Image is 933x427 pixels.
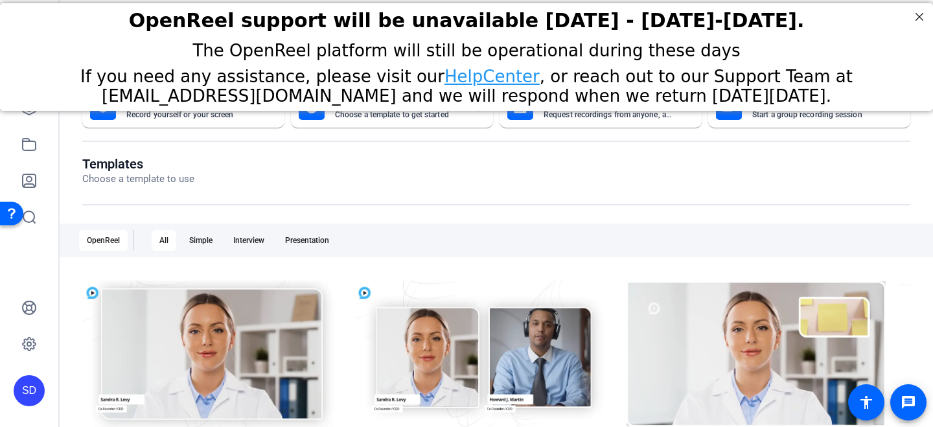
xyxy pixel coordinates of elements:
div: Simple [181,230,220,251]
p: Choose a template to use [82,172,194,187]
span: If you need any assistance, please visit our , or reach out to our Support Team at [EMAIL_ADDRESS... [80,63,853,102]
mat-card-subtitle: Request recordings from anyone, anywhere [544,111,673,119]
div: Presentation [277,230,337,251]
h1: Templates [82,156,194,172]
a: HelpCenter [444,63,540,83]
div: SD [14,375,45,406]
mat-card-subtitle: Record yourself or your screen [126,111,256,119]
div: All [152,230,176,251]
div: Interview [225,230,272,251]
mat-card-subtitle: Start a group recording session [752,111,882,119]
div: OpenReel [79,230,128,251]
mat-card-subtitle: Choose a template to get started [335,111,465,119]
h2: OpenReel support will be unavailable Thursday - Friday, October 16th-17th. [16,6,917,29]
span: The OpenReel platform will still be operational during these days [192,38,740,57]
mat-icon: message [901,395,916,410]
div: Close Step [911,5,928,22]
mat-icon: accessibility [858,395,874,410]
